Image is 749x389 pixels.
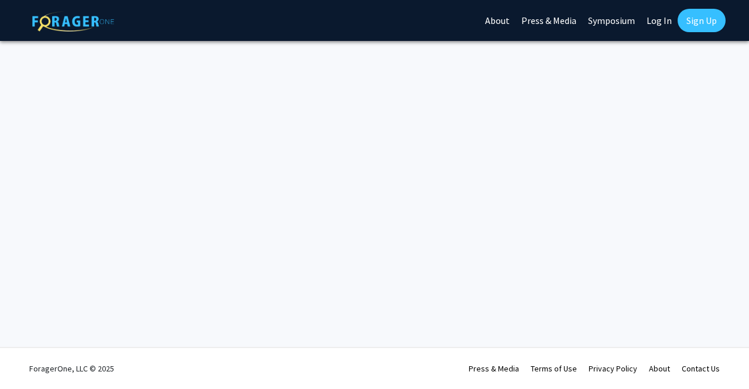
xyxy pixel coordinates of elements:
a: About [649,363,670,374]
div: ForagerOne, LLC © 2025 [29,348,114,389]
a: Press & Media [469,363,519,374]
a: Privacy Policy [589,363,637,374]
a: Sign Up [678,9,726,32]
img: ForagerOne Logo [32,11,114,32]
a: Terms of Use [531,363,577,374]
a: Contact Us [682,363,720,374]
